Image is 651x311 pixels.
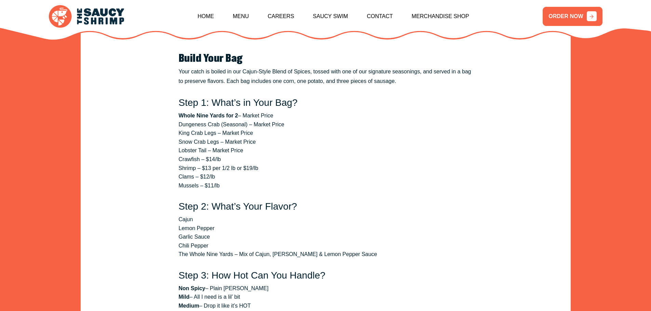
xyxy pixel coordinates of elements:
li: Crawfish – $14/lb [179,155,473,164]
a: Merchandise Shop [412,2,469,31]
a: Menu [233,2,249,31]
a: Saucy Swim [313,2,348,31]
li: Lemon Pepper [179,224,473,233]
a: Home [198,2,214,31]
li: Lobster Tail – Market Price [179,146,473,155]
strong: Medium [179,303,199,309]
li: Garlic Sauce [179,232,473,241]
li: Dungeness Crab (Seasonal) – Market Price [179,120,473,129]
img: logo [49,5,124,28]
h3: Step 3: How Hot Can You Handle? [179,270,473,281]
li: Shrimp – $13 per 1/2 lb or $19/lb [179,164,473,173]
h3: Step 2: What’s Your Flavor? [179,201,473,212]
li: The Whole Nine Yards – Mix of Cajun, [PERSON_NAME] & Lemon Pepper Sauce [179,250,473,259]
strong: Non Spicy [179,285,205,291]
strong: Mild [179,294,190,300]
h3: Step 1: What’s in Your Bag? [179,97,473,109]
p: Your catch is boiled in our Cajun-Style Blend of Spices, tossed with one of our signature seasoni... [179,67,473,86]
li: Chili Pepper [179,241,473,250]
li: Cajun [179,215,473,224]
li: – Drop it like it’s HOT [179,301,473,310]
strong: Whole Nine Yards for 2 [179,113,238,118]
li: – All I need is a lil’ bit [179,293,473,301]
a: ORDER NOW [543,7,602,26]
h2: Build Your Bag [179,53,473,65]
li: – Plain [PERSON_NAME] [179,284,473,293]
li: – Market Price [179,111,473,120]
li: King Crab Legs – Market Price [179,129,473,138]
a: Contact [367,2,393,31]
li: Mussels – $11/lb [179,181,473,190]
li: Snow Crab Legs – Market Price [179,138,473,146]
li: Clams – $12/lb [179,172,473,181]
a: Careers [268,2,294,31]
